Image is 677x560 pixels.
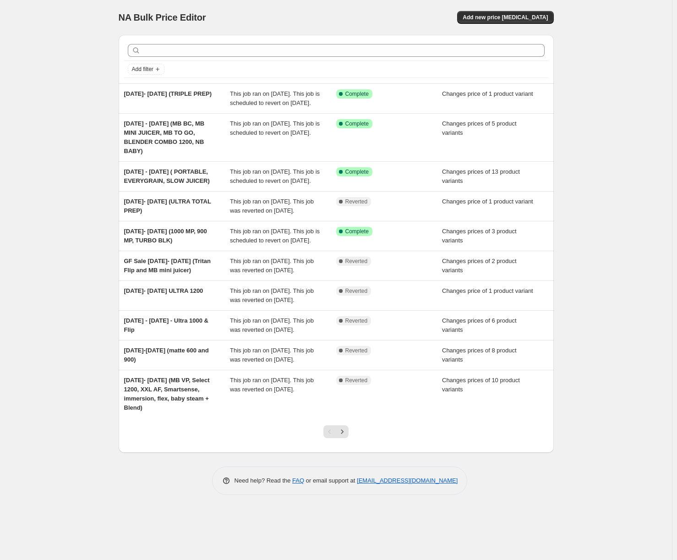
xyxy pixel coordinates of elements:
span: Add filter [132,66,153,73]
span: [DATE]- [DATE] ULTRA 1200 [124,287,203,294]
span: Reverted [345,198,368,205]
span: Complete [345,120,369,127]
span: Changes prices of 13 product variants [442,168,520,184]
span: This job ran on [DATE]. This job was reverted on [DATE]. [230,258,314,274]
span: This job ran on [DATE]. This job was reverted on [DATE]. [230,377,314,393]
span: Changes prices of 3 product variants [442,228,517,244]
span: [DATE]- [DATE] (ULTRA TOTAL PREP) [124,198,211,214]
span: NA Bulk Price Editor [119,12,206,22]
span: Complete [345,90,369,98]
a: [EMAIL_ADDRESS][DOMAIN_NAME] [357,477,458,484]
button: Add new price [MEDICAL_DATA] [457,11,553,24]
span: [DATE]-[DATE] (matte 600 and 900) [124,347,209,363]
span: This job ran on [DATE]. This job is scheduled to revert on [DATE]. [230,228,320,244]
span: Reverted [345,377,368,384]
span: This job ran on [DATE]. This job is scheduled to revert on [DATE]. [230,120,320,136]
span: Add new price [MEDICAL_DATA] [463,14,548,21]
span: Changes prices of 2 product variants [442,258,517,274]
span: This job ran on [DATE]. This job was reverted on [DATE]. [230,347,314,363]
span: Need help? Read the [235,477,293,484]
span: [DATE]- [DATE] (MB VP, Select 1200, XXL AF, Smartsense, immersion, flex, baby steam + Blend) [124,377,210,411]
a: FAQ [292,477,304,484]
span: Complete [345,228,369,235]
span: This job ran on [DATE]. This job is scheduled to revert on [DATE]. [230,90,320,106]
nav: Pagination [323,425,349,438]
span: [DATE] - [DATE] ( PORTABLE, EVERYGRAIN, SLOW JUICER) [124,168,210,184]
button: Add filter [128,64,164,75]
span: [DATE] - [DATE] (MB BC, MB MINI JUICER, MB TO GO, BLENDER COMBO 1200, NB BABY) [124,120,205,154]
span: This job ran on [DATE]. This job was reverted on [DATE]. [230,287,314,303]
span: Changes prices of 6 product variants [442,317,517,333]
span: [DATE] - [DATE] - Ultra 1000 & Flip [124,317,208,333]
button: Next [336,425,349,438]
span: GF Sale [DATE]- [DATE] (Tritan Flip and MB mini juicer) [124,258,211,274]
span: [DATE]- [DATE] (1000 MP, 900 MP, TURBO BLK) [124,228,207,244]
span: This job ran on [DATE]. This job is scheduled to revert on [DATE]. [230,168,320,184]
span: Reverted [345,287,368,295]
span: or email support at [304,477,357,484]
span: This job ran on [DATE]. This job was reverted on [DATE]. [230,198,314,214]
span: [DATE]- [DATE] (TRIPLE PREP) [124,90,212,97]
span: This job ran on [DATE]. This job was reverted on [DATE]. [230,317,314,333]
span: Changes prices of 10 product variants [442,377,520,393]
span: Changes price of 1 product variant [442,90,533,97]
span: Complete [345,168,369,176]
span: Changes price of 1 product variant [442,198,533,205]
span: Changes prices of 5 product variants [442,120,517,136]
span: Reverted [345,258,368,265]
span: Reverted [345,317,368,324]
span: Changes prices of 8 product variants [442,347,517,363]
span: Changes price of 1 product variant [442,287,533,294]
span: Reverted [345,347,368,354]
